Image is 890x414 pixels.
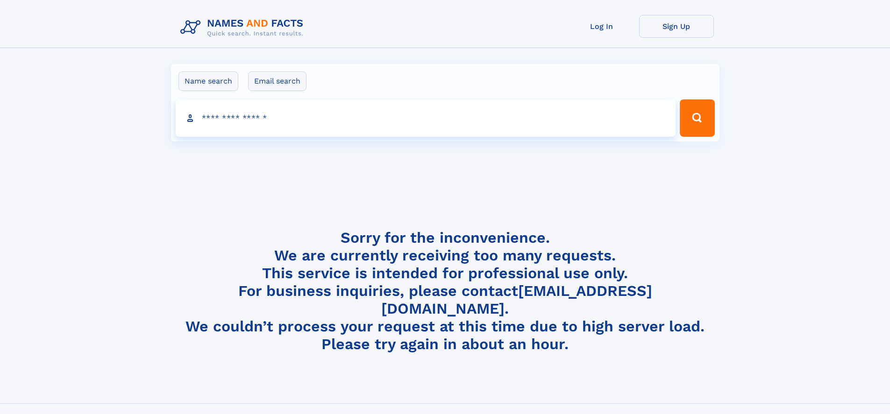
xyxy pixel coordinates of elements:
[381,282,652,317] a: [EMAIL_ADDRESS][DOMAIN_NAME]
[178,71,238,91] label: Name search
[176,99,676,137] input: search input
[177,229,714,353] h4: Sorry for the inconvenience. We are currently receiving too many requests. This service is intend...
[680,99,714,137] button: Search Button
[177,15,311,40] img: Logo Names and Facts
[248,71,306,91] label: Email search
[564,15,639,38] a: Log In
[639,15,714,38] a: Sign Up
